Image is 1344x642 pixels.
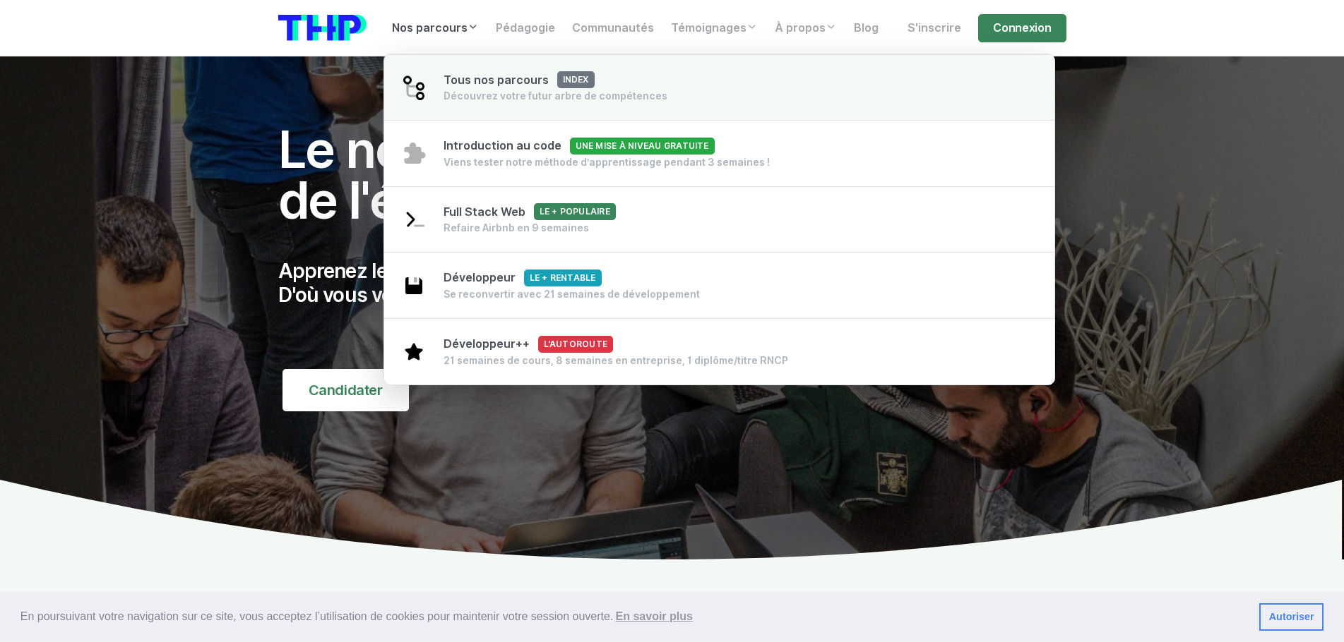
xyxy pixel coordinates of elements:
[444,155,771,169] div: Viens tester notre méthode d’apprentissage pendant 3 semaines !
[20,606,1248,627] span: En poursuivant votre navigation sur ce site, vous acceptez l’utilisation de cookies pour mainteni...
[613,606,695,627] a: learn more about cookies
[384,54,1055,121] a: Tous nos parcoursindex Découvrez votre futur arbre de compétences
[278,15,367,41] img: logo
[278,124,798,226] h1: Le nouveau standard de l'éducation.
[444,89,667,103] div: Découvrez votre futur arbre de compétences
[444,271,602,284] span: Développeur
[401,207,427,232] img: terminal-92af89cfa8d47c02adae11eb3e7f907c.svg
[401,140,427,166] img: puzzle-4bde4084d90f9635442e68fcf97b7805.svg
[524,269,602,286] span: Le + rentable
[570,138,715,155] span: Une mise à niveau gratuite
[538,336,614,353] span: L'autoroute
[283,369,409,411] a: Candidater
[401,75,427,100] img: git-4-38d7f056ac829478e83c2c2dd81de47b.svg
[384,186,1055,253] a: Full Stack WebLe + populaire Refaire Airbnb en 9 semaines
[401,273,427,298] img: save-2003ce5719e3e880618d2f866ea23079.svg
[401,339,427,364] img: star-1b1639e91352246008672c7d0108e8fd.svg
[384,318,1055,384] a: Développeur++L'autoroute 21 semaines de cours, 8 semaines en entreprise, 1 diplôme/titre RNCP
[444,221,616,235] div: Refaire Airbnb en 9 semaines
[564,14,662,42] a: Communautés
[444,353,788,368] div: 21 semaines de cours, 8 semaines en entreprise, 1 diplôme/titre RNCP
[444,73,595,87] span: Tous nos parcours
[978,14,1066,42] a: Connexion
[662,14,766,42] a: Témoignages
[384,252,1055,319] a: DéveloppeurLe + rentable Se reconvertir avec 21 semaines de développement
[557,71,595,88] span: index
[1259,603,1324,631] a: dismiss cookie message
[534,203,616,220] span: Le + populaire
[444,287,700,301] div: Se reconvertir avec 21 semaines de développement
[845,14,887,42] a: Blog
[444,337,614,351] span: Développeur++
[766,14,845,42] a: À propos
[444,139,715,152] span: Introduction au code
[899,14,970,42] a: S'inscrire
[383,14,487,42] a: Nos parcours
[444,205,616,219] span: Full Stack Web
[278,260,798,307] p: Apprenez les compétences D'où vous voulez, en communauté.
[487,14,564,42] a: Pédagogie
[384,120,1055,187] a: Introduction au codeUne mise à niveau gratuite Viens tester notre méthode d’apprentissage pendant...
